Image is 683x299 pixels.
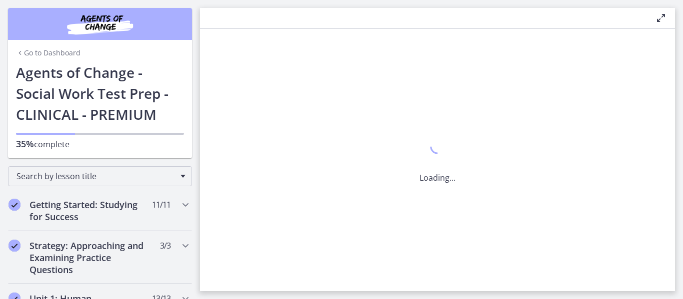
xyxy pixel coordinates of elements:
img: Agents of Change [40,12,160,36]
p: Loading... [419,172,455,184]
h2: Getting Started: Studying for Success [29,199,151,223]
div: Search by lesson title [8,166,192,186]
i: Completed [8,199,20,211]
a: Go to Dashboard [16,48,80,58]
div: 1 [419,137,455,160]
h1: Agents of Change - Social Work Test Prep - CLINICAL - PREMIUM [16,62,184,125]
span: 3 / 3 [160,240,170,252]
h2: Strategy: Approaching and Examining Practice Questions [29,240,151,276]
p: complete [16,138,184,150]
span: Search by lesson title [16,171,175,182]
span: 11 / 11 [152,199,170,211]
i: Completed [8,240,20,252]
span: 35% [16,138,34,150]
